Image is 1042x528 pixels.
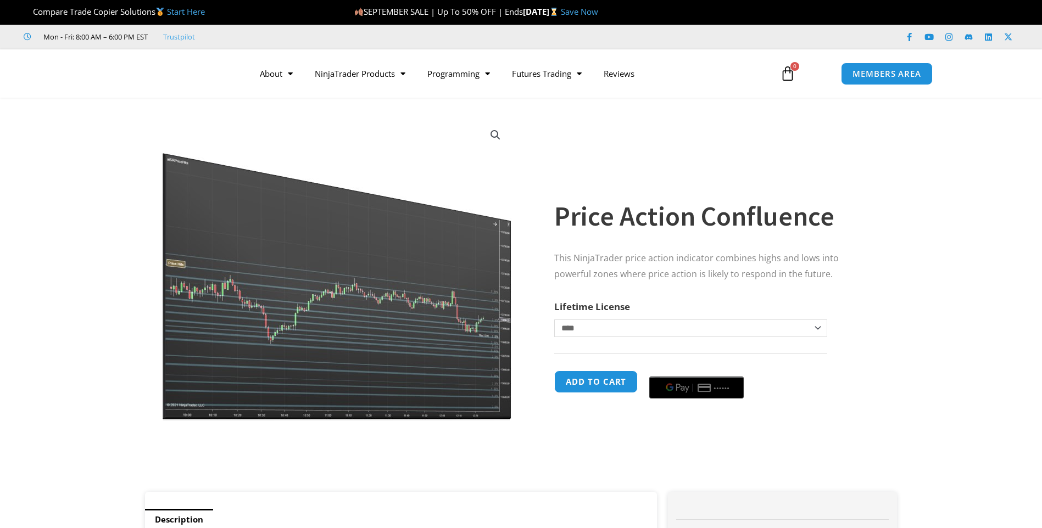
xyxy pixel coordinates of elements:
span: MEMBERS AREA [852,70,921,78]
span: 0 [790,62,799,71]
img: ⌛ [550,8,558,16]
strong: [DATE] [523,6,561,17]
button: Add to cart [554,370,638,393]
span: Mon - Fri: 8:00 AM – 6:00 PM EST [41,30,148,43]
a: About [249,61,304,86]
span: SEPTEMBER SALE | Up To 50% OFF | Ends [354,6,523,17]
img: LogoAI | Affordable Indicators – NinjaTrader [109,54,227,93]
iframe: Secure payment input frame [647,369,746,370]
img: 🏆 [24,8,32,16]
a: 0 [764,58,812,89]
a: MEMBERS AREA [841,63,933,85]
nav: Menu [249,61,767,86]
h1: Price Action Confluence [554,197,875,235]
img: 🥇 [156,8,164,16]
img: 🍂 [355,8,363,16]
a: Futures Trading [501,61,593,86]
a: View full-screen image gallery [486,125,505,145]
a: NinjaTrader Products [304,61,416,86]
text: •••••• [715,384,731,392]
a: Programming [416,61,501,86]
a: Save Now [561,6,598,17]
span: This NinjaTrader price action indicator combines highs and lows into powerful zones where price a... [554,252,839,280]
span: Compare Trade Copier Solutions [24,6,205,17]
a: Trustpilot [163,30,195,43]
label: Lifetime License [554,300,630,313]
img: Price Action Confluence 2 [160,117,514,420]
a: Reviews [593,61,645,86]
button: Buy with GPay [649,377,744,398]
a: Start Here [167,6,205,17]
